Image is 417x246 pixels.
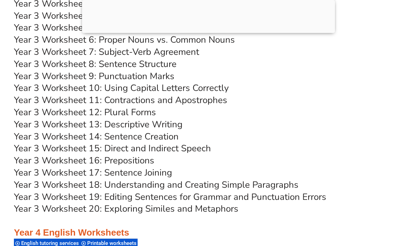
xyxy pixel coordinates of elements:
a: Year 3 Worksheet 14: Sentence Creation [14,130,179,143]
a: Year 3 Worksheet 16: Prepositions [14,154,154,167]
a: Year 3 Worksheet 5: Nouns, Verbs, and Adjectives [14,22,217,34]
a: Year 3 Worksheet 12: Plural Forms [14,106,156,118]
a: Year 3 Worksheet 6: Proper Nouns vs. Common Nouns [14,34,235,46]
a: Year 3 Worksheet 11: Contractions and Apostrophes [14,94,227,106]
a: Year 3 Worksheet 20: Exploring Similes and Metaphors [14,203,238,215]
a: Year 3 Worksheet 19: Editing Sentences for Grammar and Punctuation Errors [14,191,326,203]
a: Year 3 Worksheet 9: Punctuation Marks [14,70,174,82]
a: Year 3 Worksheet 15: Direct and Indirect Speech [14,142,211,154]
a: Year 3 Worksheet 10: Using Capital Letters Correctly [14,82,229,94]
h3: Year 4 English Worksheets [14,215,403,239]
iframe: Chat Widget [298,168,417,246]
a: Year 3 Worksheet 13: Descriptive Writing [14,118,182,130]
a: Year 3 Worksheet 4: Prefixes and Suffixes [14,10,185,22]
a: Year 3 Worksheet 18: Understanding and Creating Simple Paragraphs [14,179,299,191]
a: Year 3 Worksheet 8: Sentence Structure [14,58,177,70]
a: Year 3 Worksheet 17: Sentence Joining [14,167,172,179]
a: Year 3 Worksheet 7: Subject-Verb Agreement [14,46,199,58]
